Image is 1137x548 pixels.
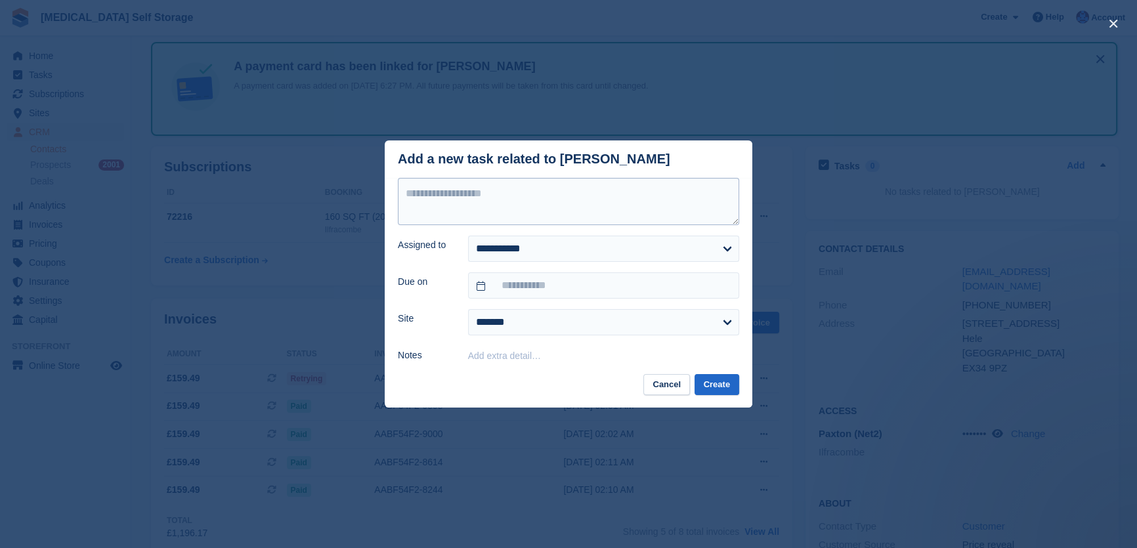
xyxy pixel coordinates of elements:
button: Cancel [643,374,690,396]
div: Add a new task related to [PERSON_NAME] [398,152,670,167]
button: Create [695,374,739,396]
button: close [1103,13,1124,34]
label: Due on [398,275,452,289]
label: Assigned to [398,238,452,252]
label: Notes [398,348,452,362]
button: Add extra detail… [468,350,541,361]
label: Site [398,312,452,326]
